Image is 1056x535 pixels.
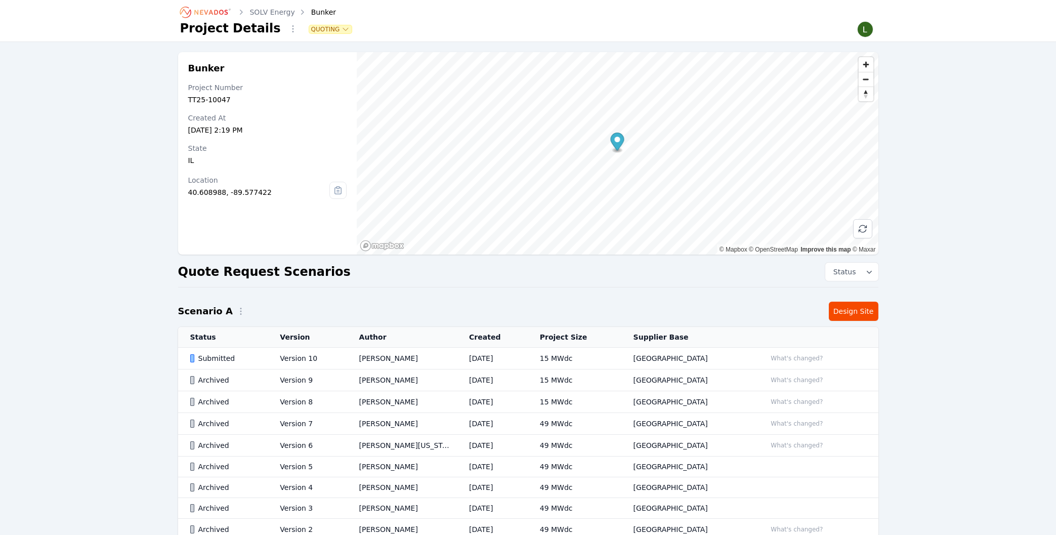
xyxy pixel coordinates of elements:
[528,498,621,519] td: 49 MWdc
[268,477,347,498] td: Version 4
[268,498,347,519] td: Version 3
[268,369,347,391] td: Version 9
[180,4,336,20] nav: Breadcrumb
[621,457,754,477] td: [GEOGRAPHIC_DATA]
[190,419,263,429] div: Archived
[766,353,827,364] button: What's changed?
[178,369,878,391] tr: ArchivedVersion 9[PERSON_NAME][DATE]15 MWdc[GEOGRAPHIC_DATA]What's changed?
[528,413,621,435] td: 49 MWdc
[357,52,878,255] canvas: Map
[188,155,347,166] div: IL
[457,498,528,519] td: [DATE]
[825,263,878,281] button: Status
[178,457,878,477] tr: ArchivedVersion 5[PERSON_NAME][DATE]49 MWdc[GEOGRAPHIC_DATA]
[268,391,347,413] td: Version 8
[528,457,621,477] td: 49 MWdc
[621,435,754,457] td: [GEOGRAPHIC_DATA]
[766,396,827,407] button: What's changed?
[766,418,827,429] button: What's changed?
[309,25,352,33] button: Quoting
[190,353,263,363] div: Submitted
[347,498,457,519] td: [PERSON_NAME]
[621,477,754,498] td: [GEOGRAPHIC_DATA]
[457,348,528,369] td: [DATE]
[528,435,621,457] td: 49 MWdc
[528,477,621,498] td: 49 MWdc
[347,477,457,498] td: [PERSON_NAME]
[766,524,827,535] button: What's changed?
[457,435,528,457] td: [DATE]
[859,72,873,87] button: Zoom out
[268,327,347,348] th: Version
[178,264,351,280] h2: Quote Request Scenarios
[859,57,873,72] button: Zoom in
[190,375,263,385] div: Archived
[457,369,528,391] td: [DATE]
[457,457,528,477] td: [DATE]
[611,133,624,153] div: Map marker
[347,369,457,391] td: [PERSON_NAME]
[178,348,878,369] tr: SubmittedVersion 10[PERSON_NAME][DATE]15 MWdc[GEOGRAPHIC_DATA]What's changed?
[829,302,878,321] a: Design Site
[188,125,347,135] div: [DATE] 2:19 PM
[178,304,233,318] h2: Scenario A
[190,503,263,513] div: Archived
[360,240,404,252] a: Mapbox homepage
[528,327,621,348] th: Project Size
[528,369,621,391] td: 15 MWdc
[347,327,457,348] th: Author
[188,83,347,93] div: Project Number
[188,95,347,105] div: TT25-10047
[457,391,528,413] td: [DATE]
[178,435,878,457] tr: ArchivedVersion 6[PERSON_NAME][US_STATE][DATE]49 MWdc[GEOGRAPHIC_DATA]What's changed?
[621,369,754,391] td: [GEOGRAPHIC_DATA]
[268,348,347,369] td: Version 10
[190,440,263,450] div: Archived
[720,246,747,253] a: Mapbox
[297,7,336,17] div: Bunker
[621,413,754,435] td: [GEOGRAPHIC_DATA]
[347,348,457,369] td: [PERSON_NAME]
[857,21,873,37] img: Lamar Washington
[188,143,347,153] div: State
[190,524,263,534] div: Archived
[859,87,873,101] button: Reset bearing to north
[528,391,621,413] td: 15 MWdc
[180,20,281,36] h1: Project Details
[178,498,878,519] tr: ArchivedVersion 3[PERSON_NAME][DATE]49 MWdc[GEOGRAPHIC_DATA]
[188,62,347,74] h2: Bunker
[528,348,621,369] td: 15 MWdc
[188,113,347,123] div: Created At
[766,375,827,386] button: What's changed?
[347,391,457,413] td: [PERSON_NAME]
[347,413,457,435] td: [PERSON_NAME]
[347,435,457,457] td: [PERSON_NAME][US_STATE]
[457,477,528,498] td: [DATE]
[347,457,457,477] td: [PERSON_NAME]
[178,413,878,435] tr: ArchivedVersion 7[PERSON_NAME][DATE]49 MWdc[GEOGRAPHIC_DATA]What's changed?
[800,246,851,253] a: Improve this map
[853,246,876,253] a: Maxar
[829,267,856,277] span: Status
[766,440,827,451] button: What's changed?
[749,246,798,253] a: OpenStreetMap
[457,327,528,348] th: Created
[190,462,263,472] div: Archived
[621,498,754,519] td: [GEOGRAPHIC_DATA]
[621,391,754,413] td: [GEOGRAPHIC_DATA]
[621,348,754,369] td: [GEOGRAPHIC_DATA]
[268,457,347,477] td: Version 5
[178,477,878,498] tr: ArchivedVersion 4[PERSON_NAME][DATE]49 MWdc[GEOGRAPHIC_DATA]
[621,327,754,348] th: Supplier Base
[178,391,878,413] tr: ArchivedVersion 8[PERSON_NAME][DATE]15 MWdc[GEOGRAPHIC_DATA]What's changed?
[268,413,347,435] td: Version 7
[188,187,330,197] div: 40.608988, -89.577422
[457,413,528,435] td: [DATE]
[188,175,330,185] div: Location
[190,397,263,407] div: Archived
[268,435,347,457] td: Version 6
